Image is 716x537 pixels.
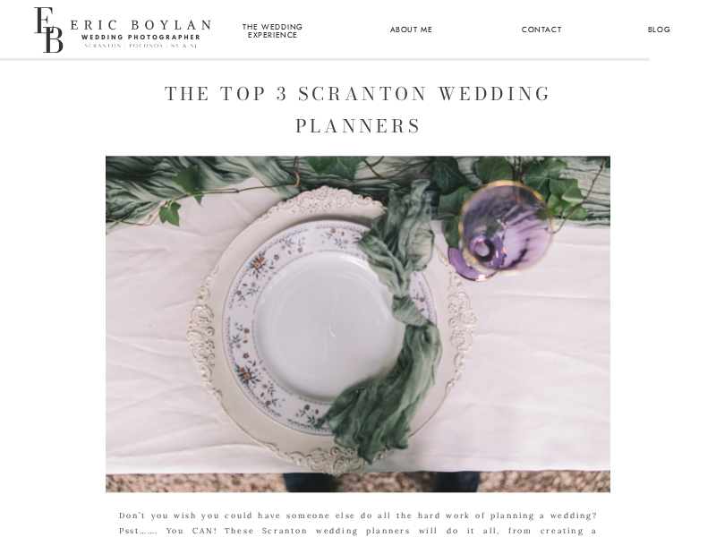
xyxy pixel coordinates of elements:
a: Contact [520,22,564,38]
h1: The Top 3 Scranton Wedding Planners [121,77,596,141]
a: Blog [637,22,681,38]
a: About Me [382,22,440,38]
a: the wedding experience [241,22,306,38]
